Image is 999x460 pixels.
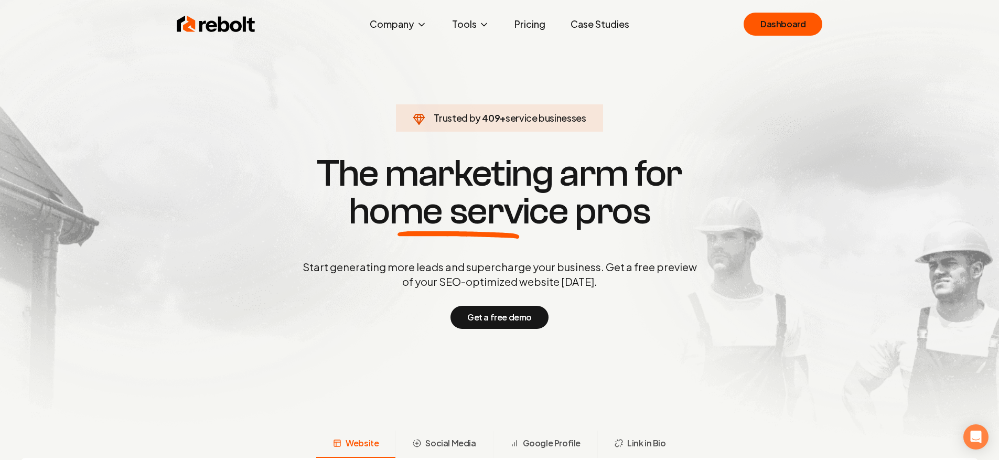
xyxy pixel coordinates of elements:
[349,192,568,230] span: home service
[346,437,379,450] span: Website
[361,14,435,35] button: Company
[597,431,683,458] button: Link in Bio
[562,14,638,35] a: Case Studies
[300,260,699,289] p: Start generating more leads and supercharge your business. Get a free preview of your SEO-optimiz...
[444,14,498,35] button: Tools
[744,13,822,36] a: Dashboard
[425,437,476,450] span: Social Media
[316,431,395,458] button: Website
[434,112,480,124] span: Trusted by
[395,431,492,458] button: Social Media
[482,111,500,125] span: 409
[450,306,549,329] button: Get a free demo
[493,431,597,458] button: Google Profile
[500,112,506,124] span: +
[177,14,255,35] img: Rebolt Logo
[523,437,581,450] span: Google Profile
[627,437,666,450] span: Link in Bio
[506,112,586,124] span: service businesses
[506,14,554,35] a: Pricing
[963,424,989,450] div: Open Intercom Messenger
[248,155,751,230] h1: The marketing arm for pros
